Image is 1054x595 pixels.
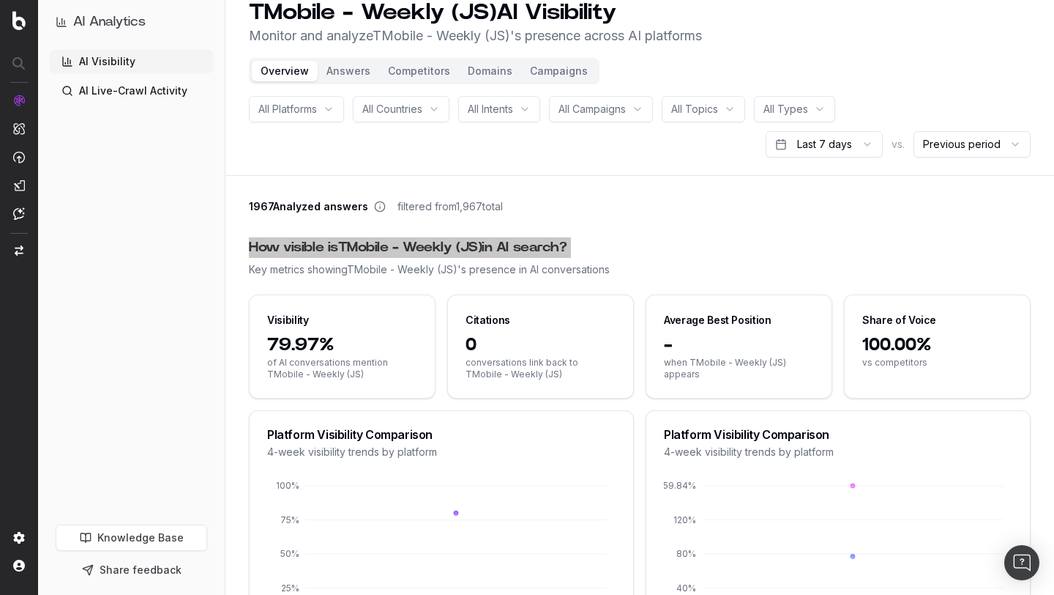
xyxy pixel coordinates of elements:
img: Analytics [13,95,25,106]
span: All Topics [671,102,718,117]
span: All Countries [362,102,422,117]
tspan: 120% [673,514,696,525]
div: Average Best Position [664,313,771,328]
span: conversations link back to TMobile - Weekly (JS) [466,357,616,380]
p: Monitor and analyze TMobile - Weekly (JS) 's presence across AI platforms [249,26,702,46]
tspan: 100% [276,480,299,491]
div: How visible is TMobile - Weekly (JS) in AI search? [249,237,1031,258]
span: vs. [892,137,905,152]
div: 4-week visibility trends by platform [267,445,616,459]
img: Intelligence [13,122,25,135]
button: Overview [252,61,318,81]
tspan: 25% [281,583,299,594]
div: Platform Visibility Comparison [664,429,1012,440]
div: 4-week visibility trends by platform [664,445,1012,459]
img: Setting [13,532,25,544]
img: Studio [13,180,25,191]
button: Domains [459,61,521,81]
tspan: 80% [676,548,696,559]
button: Share feedback [56,557,207,583]
span: of AI conversations mention TMobile - Weekly (JS) [267,357,417,380]
button: Competitors [379,61,459,81]
button: AI Analytics [56,12,207,32]
h1: AI Analytics [73,12,146,32]
span: All Campaigns [558,102,626,117]
span: - [664,333,814,357]
img: Assist [13,207,25,220]
span: 100.00% [862,333,1012,357]
div: Open Intercom Messenger [1004,545,1039,580]
img: My account [13,560,25,572]
tspan: 40% [676,583,696,594]
button: Campaigns [521,61,597,81]
span: All Platforms [258,102,317,117]
img: Activation [13,151,25,163]
button: Answers [318,61,379,81]
img: Switch project [15,245,23,256]
span: 0 [466,333,616,357]
div: Visibility [267,313,309,328]
div: Platform Visibility Comparison [267,429,616,440]
a: AI Live-Crawl Activity [50,79,213,103]
span: All Intents [468,102,513,117]
span: 79.97% [267,333,417,357]
div: Citations [466,313,510,328]
a: Knowledge Base [56,525,207,551]
span: when TMobile - Weekly (JS) appears [664,357,814,380]
span: vs competitors [862,357,1012,369]
div: Key metrics showing TMobile - Weekly (JS) 's presence in AI conversations [249,262,1031,277]
tspan: 159.84% [659,480,696,491]
span: filtered from 1,967 total [397,199,503,214]
tspan: 75% [280,514,299,525]
img: Botify logo [12,11,26,30]
a: AI Visibility [50,50,213,73]
span: 1967 Analyzed answers [249,199,368,214]
div: Share of Voice [862,313,936,328]
tspan: 50% [280,548,299,559]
